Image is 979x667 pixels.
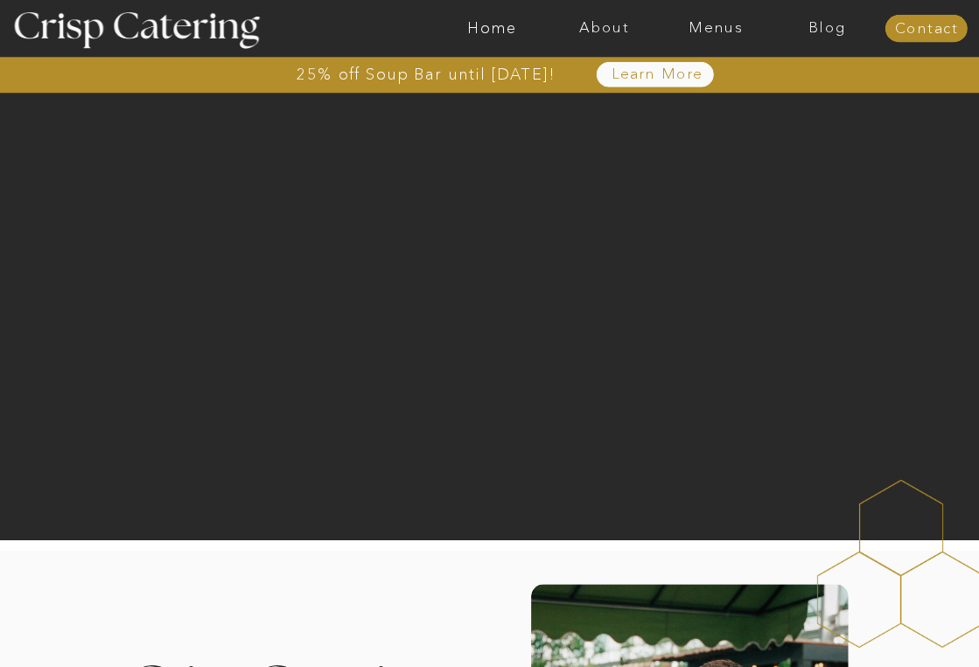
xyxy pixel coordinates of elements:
[549,20,661,37] a: About
[238,66,614,83] a: 25% off Soup Bar until [DATE]!
[839,580,979,667] iframe: podium webchat widget bubble
[574,66,741,83] a: Learn More
[437,20,549,37] a: Home
[772,20,884,37] a: Blog
[660,20,772,37] a: Menus
[885,21,968,38] a: Contact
